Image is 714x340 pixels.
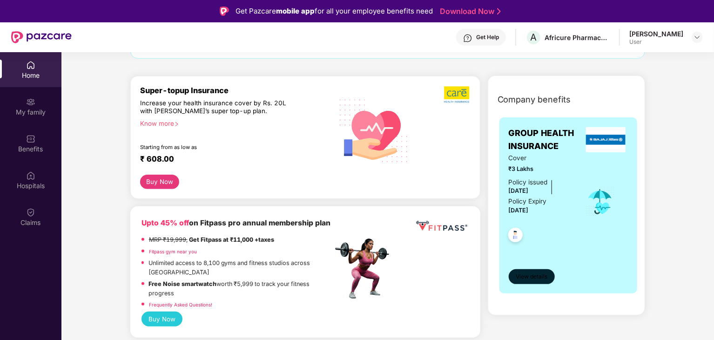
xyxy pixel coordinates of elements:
[174,122,179,127] span: right
[140,144,293,150] div: Starting from as low as
[694,34,701,41] img: svg+xml;base64,PHN2ZyBpZD0iRHJvcGRvd24tMzJ4MzIiIHhtbG5zPSJodHRwOi8vd3d3LnczLm9yZy8yMDAwL3N2ZyIgd2...
[509,153,573,163] span: Cover
[498,93,571,106] span: Company benefits
[140,86,333,95] div: Super-topup Insurance
[140,120,327,126] div: Know more
[509,127,584,153] span: GROUP HEALTH INSURANCE
[26,61,35,70] img: svg+xml;base64,PHN2ZyBpZD0iSG9tZSIgeG1sbnM9Imh0dHA6Ly93d3cudzMub3JnLzIwMDAvc3ZnIiB3aWR0aD0iMjAiIG...
[149,249,197,254] a: Fitpass gym near you
[26,134,35,143] img: svg+xml;base64,PHN2ZyBpZD0iQmVuZWZpdHMiIHhtbG5zPSJodHRwOi8vd3d3LnczLm9yZy8yMDAwL3N2ZyIgd2lkdGg9Ij...
[509,177,548,187] div: Policy issued
[497,7,501,16] img: Stroke
[220,7,229,16] img: Logo
[236,6,433,17] div: Get Pazcare for all your employee benefits need
[148,258,333,277] p: Unlimited access to 8,100 gyms and fitness studios across [GEOGRAPHIC_DATA]
[476,34,499,41] div: Get Help
[509,187,529,194] span: [DATE]
[141,218,330,227] b: on Fitpass pro annual membership plan
[509,269,555,284] button: View details
[516,272,547,281] span: View details
[141,218,189,227] b: Upto 45% off
[531,32,537,43] span: A
[26,171,35,180] img: svg+xml;base64,PHN2ZyBpZD0iSG9zcGl0YWxzIiB4bWxucz0iaHR0cDovL3d3dy53My5vcmcvMjAwMC9zdmciIHdpZHRoPS...
[332,236,397,301] img: fpp.png
[149,236,188,243] del: MRP ₹19,999,
[586,127,626,152] img: insurerLogo
[509,197,547,206] div: Policy Expiry
[149,279,333,298] p: worth ₹5,999 to track your fitness progress
[140,175,180,189] button: Buy Now
[444,86,471,103] img: b5dec4f62d2307b9de63beb79f102df3.png
[276,7,315,15] strong: mobile app
[140,99,293,116] div: Increase your health insurance cover by Rs. 20L with [PERSON_NAME]’s super top-up plan.
[189,236,274,243] strong: Get Fitpass at ₹11,000 +taxes
[140,154,323,165] div: ₹ 608.00
[545,33,610,42] div: Africure Pharmaceuticals ([GEOGRAPHIC_DATA]) Private
[585,186,615,217] img: icon
[26,97,35,107] img: svg+xml;base64,PHN2ZyB3aWR0aD0iMjAiIGhlaWdodD0iMjAiIHZpZXdCb3g9IjAgMCAyMCAyMCIgZmlsbD0ibm9uZSIgeG...
[11,31,72,43] img: New Pazcare Logo
[141,312,183,326] button: Buy Now
[333,88,416,172] img: svg+xml;base64,PHN2ZyB4bWxucz0iaHR0cDovL3d3dy53My5vcmcvMjAwMC9zdmciIHhtbG5zOnhsaW5rPSJodHRwOi8vd3...
[26,208,35,217] img: svg+xml;base64,PHN2ZyBpZD0iQ2xhaW0iIHhtbG5zPSJodHRwOi8vd3d3LnczLm9yZy8yMDAwL3N2ZyIgd2lkdGg9IjIwIi...
[509,207,529,214] span: [DATE]
[149,302,212,307] a: Frequently Asked Questions!
[463,34,472,43] img: svg+xml;base64,PHN2ZyBpZD0iSGVscC0zMngzMiIgeG1sbnM9Imh0dHA6Ly93d3cudzMub3JnLzIwMDAvc3ZnIiB3aWR0aD...
[629,29,683,38] div: [PERSON_NAME]
[504,225,527,248] img: svg+xml;base64,PHN2ZyB4bWxucz0iaHR0cDovL3d3dy53My5vcmcvMjAwMC9zdmciIHdpZHRoPSI0OC45NDMiIGhlaWdodD...
[149,280,217,287] strong: Free Noise smartwatch
[440,7,498,16] a: Download Now
[509,164,573,174] span: ₹3 Lakhs
[414,218,469,235] img: fppp.png
[629,38,683,46] div: User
